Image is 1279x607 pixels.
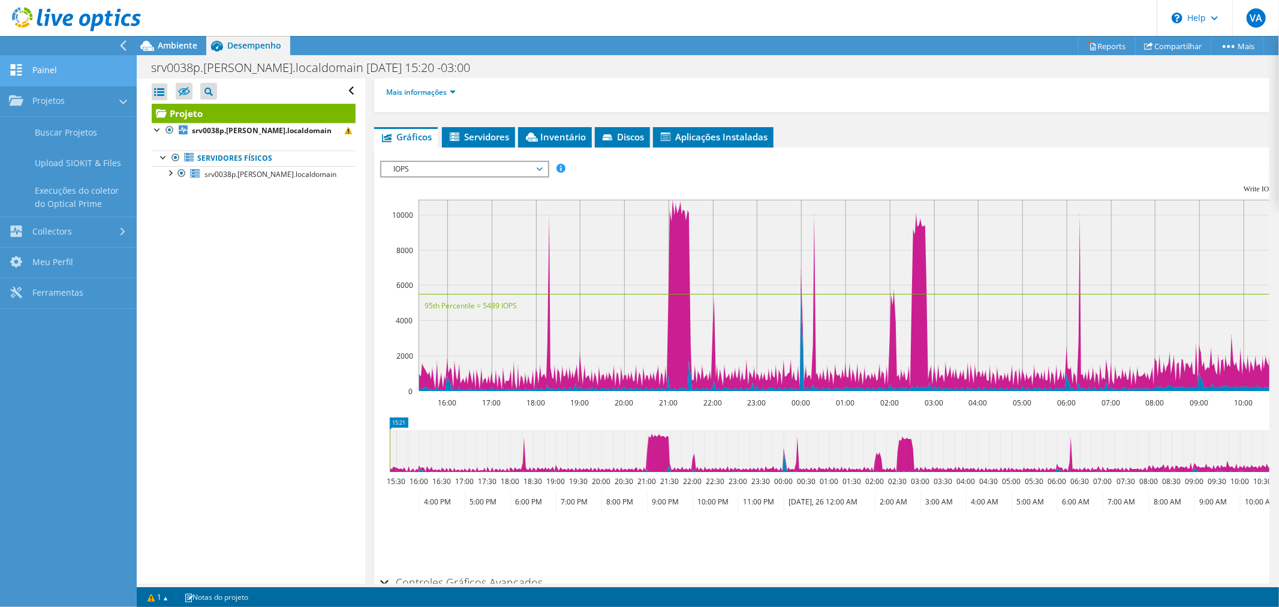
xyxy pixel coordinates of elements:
[638,476,657,486] text: 21:00
[729,476,748,486] text: 23:00
[547,476,565,486] text: 19:00
[1235,398,1253,408] text: 10:00
[1003,476,1021,486] text: 05:00
[752,476,771,486] text: 23:30
[615,398,634,408] text: 20:00
[483,398,501,408] text: 17:00
[1146,398,1164,408] text: 08:00
[1135,37,1211,55] a: Compartilhar
[1208,476,1227,486] text: 09:30
[1094,476,1112,486] text: 07:00
[387,476,406,486] text: 15:30
[1244,185,1277,193] text: Write IOPS
[448,131,509,143] span: Servidores
[1190,398,1209,408] text: 09:00
[396,280,413,290] text: 6000
[704,398,723,408] text: 22:00
[934,476,953,486] text: 03:30
[889,476,907,486] text: 02:30
[1025,476,1044,486] text: 05:30
[570,476,588,486] text: 19:30
[425,301,517,311] text: 95th Percentile = 5489 IOPS
[386,87,456,97] a: Mais informações
[659,131,768,143] span: Aplicações Instaladas
[775,476,793,486] text: 00:00
[1078,37,1136,55] a: Reports
[748,398,766,408] text: 23:00
[392,210,413,220] text: 10000
[706,476,725,486] text: 22:30
[456,476,474,486] text: 17:00
[1102,398,1121,408] text: 07:00
[1254,476,1272,486] text: 10:30
[792,398,811,408] text: 00:00
[1185,476,1204,486] text: 09:00
[227,40,281,51] span: Desempenho
[433,476,452,486] text: 16:30
[479,476,497,486] text: 17:30
[1140,476,1158,486] text: 08:00
[1231,476,1250,486] text: 10:00
[660,398,678,408] text: 21:00
[1247,8,1266,28] span: VA
[1117,476,1136,486] text: 07:30
[139,590,176,605] a: 1
[408,386,413,396] text: 0
[571,398,589,408] text: 19:00
[380,131,432,143] span: Gráficos
[1163,476,1181,486] text: 08:30
[152,151,356,166] a: Servidores físicos
[615,476,634,486] text: 20:30
[410,476,429,486] text: 16:00
[881,398,899,408] text: 02:00
[836,398,855,408] text: 01:00
[866,476,884,486] text: 02:00
[396,315,413,326] text: 4000
[524,131,586,143] span: Inventário
[601,131,644,143] span: Discos
[204,169,336,179] span: srv0038p.[PERSON_NAME].localdomain
[684,476,702,486] text: 22:00
[1058,398,1076,408] text: 06:00
[980,476,998,486] text: 04:30
[1013,398,1032,408] text: 05:00
[152,166,356,182] a: srv0038p.[PERSON_NAME].localdomain
[152,104,356,123] a: Projeto
[911,476,930,486] text: 03:00
[798,476,816,486] text: 00:30
[387,162,541,176] span: IOPS
[192,125,332,136] b: srv0038p.[PERSON_NAME].localdomain
[1071,476,1090,486] text: 06:30
[438,398,457,408] text: 16:00
[957,476,976,486] text: 04:00
[152,123,356,139] a: srv0038p.[PERSON_NAME].localdomain
[158,40,197,51] span: Ambiente
[396,245,413,256] text: 8000
[501,476,520,486] text: 18:00
[527,398,546,408] text: 18:00
[524,476,543,486] text: 18:30
[1172,13,1182,23] svg: \n
[380,570,543,594] h2: Controles Gráficos Avançados
[176,590,257,605] a: Notas do projeto
[661,476,679,486] text: 21:30
[146,61,489,74] h1: srv0038p.[PERSON_NAME].localdomain [DATE] 15:20 -03:00
[969,398,988,408] text: 04:00
[1048,476,1067,486] text: 06:00
[925,398,944,408] text: 03:00
[843,476,862,486] text: 01:30
[592,476,611,486] text: 20:00
[820,476,839,486] text: 01:00
[396,351,413,361] text: 2000
[1211,37,1264,55] a: Mais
